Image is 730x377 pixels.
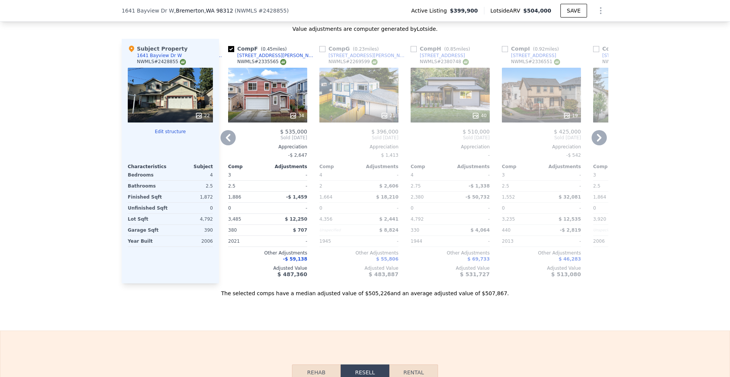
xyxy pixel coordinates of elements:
[269,181,307,191] div: -
[446,46,456,52] span: 0.85
[381,153,398,158] span: $ 1,413
[128,203,169,213] div: Unfinished Sqft
[472,112,487,119] div: 40
[319,45,382,52] div: Comp G
[228,265,307,271] div: Adjusted Value
[369,271,398,277] span: $ 483,887
[371,129,398,135] span: $ 396,000
[502,172,505,178] span: 3
[293,227,307,233] span: $ 707
[411,144,490,150] div: Appreciation
[319,181,357,191] div: 2
[554,59,560,65] img: NWMLS Logo
[602,59,651,65] div: NWMLS # 2304193
[535,46,545,52] span: 0.92
[319,265,398,271] div: Adjusted Value
[411,45,473,52] div: Comp H
[502,52,556,59] a: [STREET_ADDRESS]
[502,265,581,271] div: Adjusted Value
[228,52,316,59] a: [STREET_ADDRESS][PERSON_NAME]
[502,250,581,256] div: Other Adjustments
[530,46,562,52] span: ( miles)
[122,7,174,14] span: 1641 Bayview Dr W
[228,181,266,191] div: 2.5
[502,45,562,52] div: Comp I
[228,205,231,211] span: 0
[258,46,290,52] span: ( miles)
[452,170,490,180] div: -
[560,4,587,17] button: SAVE
[469,183,490,189] span: -$ 1,338
[172,181,213,191] div: 2.5
[359,164,398,170] div: Adjustments
[411,52,465,59] a: [STREET_ADDRESS]
[465,194,490,200] span: -$ 50,732
[593,216,606,222] span: 3,920
[490,7,523,14] span: Lotside ARV
[376,194,398,200] span: $ 18,210
[195,112,210,119] div: 22
[460,271,490,277] span: $ 531,727
[172,236,213,247] div: 2006
[360,170,398,180] div: -
[463,129,490,135] span: $ 510,000
[593,194,606,200] span: 1,864
[269,170,307,180] div: -
[560,227,581,233] span: -$ 2,819
[285,216,307,222] span: $ 12,250
[441,46,473,52] span: ( miles)
[554,129,581,135] span: $ 425,000
[411,205,414,211] span: 0
[328,59,378,65] div: NWMLS # 2269599
[128,170,169,180] div: Bedrooms
[319,236,357,247] div: 1945
[566,153,581,158] span: -$ 542
[280,59,286,65] img: NWMLS Logo
[259,8,287,14] span: # 2428855
[502,236,540,247] div: 2013
[319,52,408,59] a: [STREET_ADDRESS][PERSON_NAME]
[237,52,316,59] div: [STREET_ADDRESS][PERSON_NAME]
[450,7,478,14] span: $399,900
[593,181,631,191] div: 2.5
[543,203,581,213] div: -
[280,129,307,135] span: $ 535,000
[289,112,304,119] div: 34
[593,205,596,211] span: 0
[319,135,398,141] span: Sold [DATE]
[411,150,490,161] div: -
[502,135,581,141] span: Sold [DATE]
[593,172,596,178] span: 3
[411,250,490,256] div: Other Adjustments
[228,172,231,178] span: 3
[543,236,581,247] div: -
[128,129,213,135] button: Edit structure
[593,164,633,170] div: Comp
[411,172,414,178] span: 4
[263,46,273,52] span: 0.45
[502,164,541,170] div: Comp
[411,181,449,191] div: 2.75
[128,236,169,247] div: Year Built
[593,3,608,18] button: Show Options
[319,205,322,211] span: 0
[541,164,581,170] div: Adjustments
[228,227,237,233] span: 380
[593,236,631,247] div: 2006
[411,164,450,170] div: Comp
[228,164,268,170] div: Comp
[180,59,186,65] img: NWMLS Logo
[228,194,241,200] span: 1,886
[563,112,578,119] div: 19
[452,236,490,247] div: -
[204,8,233,14] span: , WA 98312
[319,194,332,200] span: 1,664
[593,250,672,256] div: Other Adjustments
[379,183,398,189] span: $ 2,606
[379,216,398,222] span: $ 2,441
[467,256,490,262] span: $ 69,733
[411,236,449,247] div: 1944
[319,172,322,178] span: 4
[360,236,398,247] div: -
[381,112,395,119] div: 21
